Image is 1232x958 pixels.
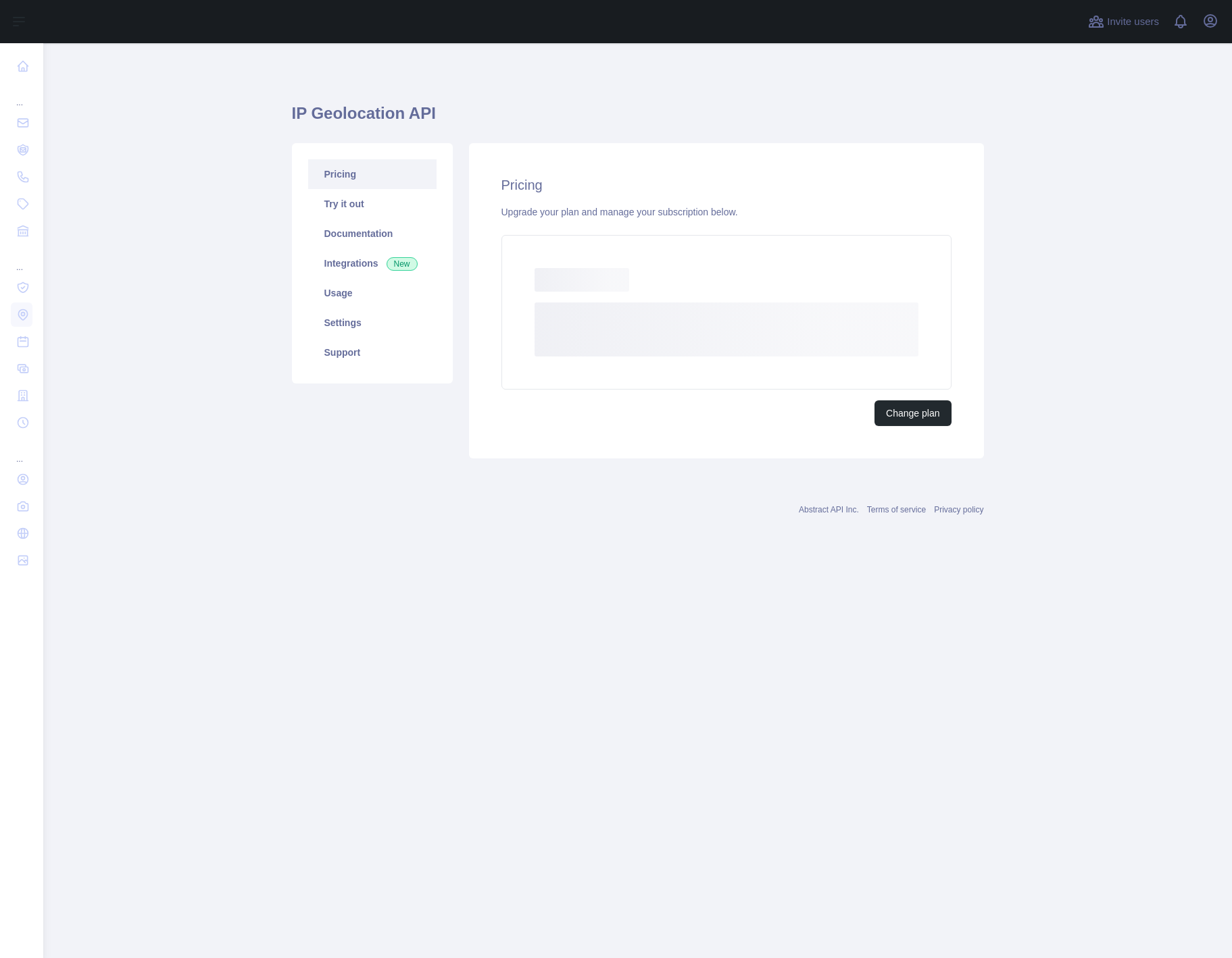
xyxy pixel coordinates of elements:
div: ... [11,81,32,108]
span: Invite users [1107,14,1159,30]
div: ... [11,437,32,464]
button: Invite users [1085,11,1162,32]
a: Settings [308,308,437,338]
span: New [387,257,418,271]
div: Upgrade your plan and manage your subscription below. [501,205,952,219]
div: ... [11,246,32,273]
a: Integrations New [308,248,437,278]
a: Abstract API Inc. [799,505,859,514]
h1: IP Geolocation API [292,103,984,135]
a: Pricing [308,159,437,189]
a: Documentation [308,219,437,248]
button: Change plan [874,400,951,426]
h2: Pricing [501,176,952,194]
a: Try it out [308,189,437,219]
a: Support [308,338,437,367]
a: Privacy policy [934,505,983,514]
a: Usage [308,278,437,308]
a: Terms of service [867,505,926,514]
